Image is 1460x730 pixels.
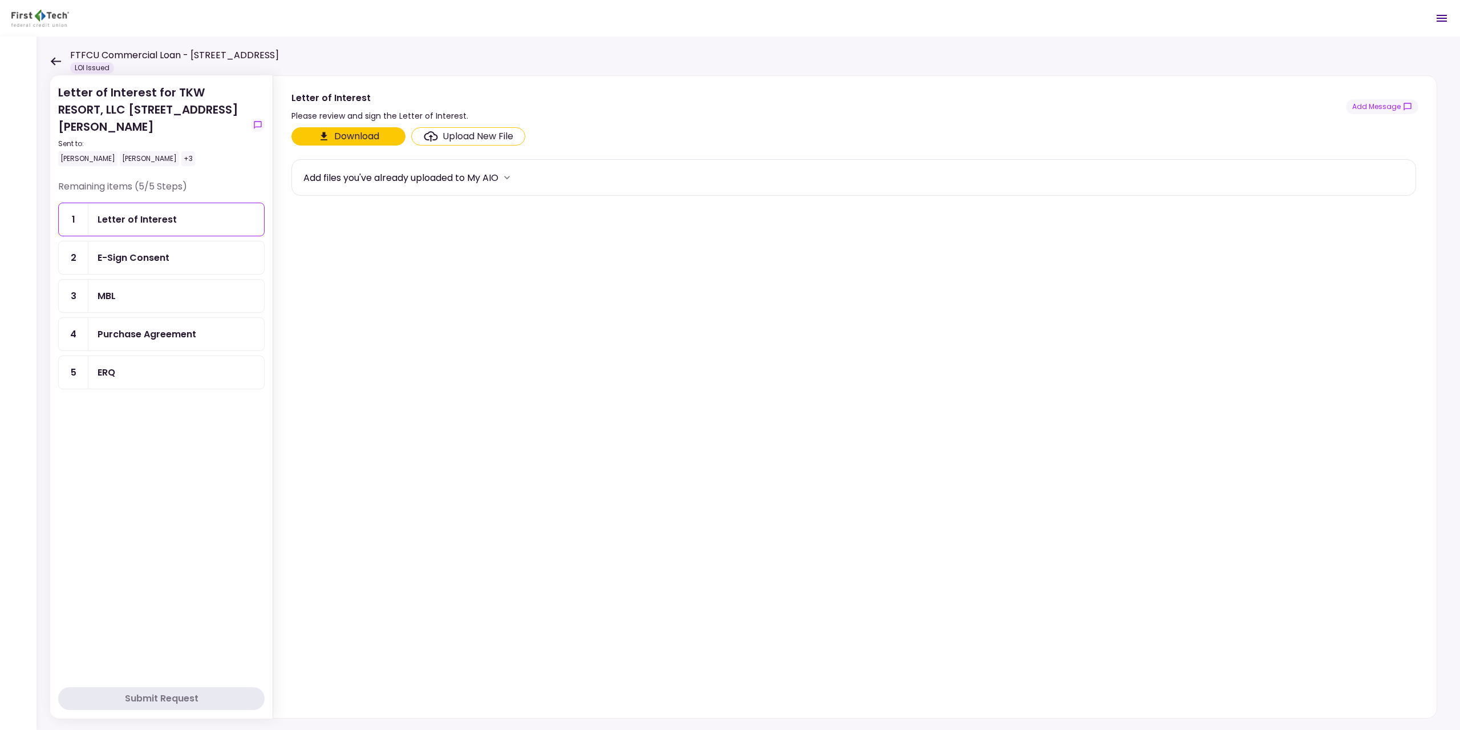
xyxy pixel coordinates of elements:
div: Sent to: [58,139,246,149]
a: 1Letter of Interest [58,203,265,236]
div: LOI Issued [70,62,114,74]
div: Letter of Interest for TKW RESORT, LLC [STREET_ADDRESS][PERSON_NAME] [58,84,246,166]
button: Open menu [1428,5,1455,32]
button: more [498,169,516,186]
button: Click here to download the document [291,127,405,146]
div: 1 [59,203,88,236]
div: [PERSON_NAME] [120,151,179,166]
div: ERQ [98,365,115,380]
a: 2E-Sign Consent [58,241,265,275]
a: 3MBL [58,279,265,313]
div: 2 [59,241,88,274]
a: 4Purchase Agreement [58,317,265,351]
h1: FTFCU Commercial Loan - [STREET_ADDRESS] [70,49,279,62]
div: Add files you've already uploaded to My AIO [303,171,498,185]
div: Remaining items (5/5 Steps) [58,180,265,203]
div: 4 [59,318,88,350]
button: show-messages [1346,99,1418,114]
a: 5ERQ [58,356,265,389]
img: Partner icon [11,10,69,27]
div: Upload New File [443,130,513,143]
div: 5 [59,356,88,389]
div: Letter of InterestPlease review and sign the Letter of Interest.show-messagesClick here to downlo... [273,75,1437,719]
div: Purchase Agreement [98,327,196,341]
div: [PERSON_NAME] [58,151,117,166]
div: Letter of Interest [98,212,177,227]
div: MBL [98,289,116,303]
div: Please review and sign the Letter of Interest. [291,109,468,123]
button: Submit Request [58,687,265,710]
div: E-Sign Consent [98,251,169,265]
div: Submit Request [125,692,198,705]
div: +3 [181,151,195,166]
button: show-messages [251,118,265,132]
div: Letter of Interest [291,91,468,105]
div: 3 [59,280,88,312]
